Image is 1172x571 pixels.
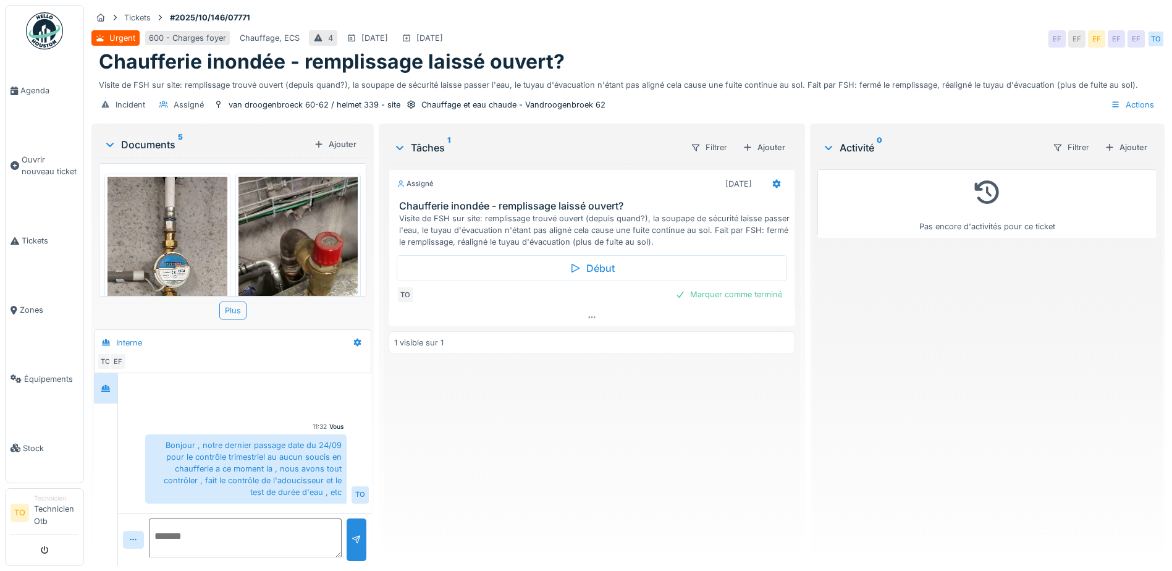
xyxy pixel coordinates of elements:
a: Stock [6,413,83,483]
div: van droogenbroeck 60-62 / helmet 339 - site [229,99,400,111]
div: Filtrer [1047,138,1095,156]
div: EF [1048,30,1066,48]
div: EF [109,353,127,370]
h1: Chaufferie inondée - remplissage laissé ouvert? [99,50,565,74]
sup: 0 [877,140,882,155]
a: Zones [6,276,83,345]
sup: 5 [178,137,183,152]
div: 600 - Charges foyer [149,32,226,44]
div: Assigné [174,99,204,111]
div: Début [397,255,787,281]
div: TO [1147,30,1165,48]
img: hr2z0a1srdsa441pij16954wgaej [108,177,227,390]
li: Technicien Otb [34,494,78,532]
div: EF [1068,30,1086,48]
a: Équipements [6,344,83,413]
div: Tâches [394,140,680,155]
a: Tickets [6,206,83,276]
div: Interne [116,337,142,349]
div: Urgent [109,32,135,44]
div: TO [97,353,114,370]
span: Équipements [24,373,78,385]
div: TO [352,486,369,504]
div: EF [1108,30,1125,48]
div: [DATE] [416,32,443,44]
div: Chauffage, ECS [240,32,300,44]
span: Tickets [22,235,78,247]
div: Plus [219,302,247,319]
img: x6wi0rwrei6pedp7zd381oro5ab8 [238,177,358,390]
div: 11:32 [313,422,327,431]
div: Chauffage et eau chaude - Vandroogenbroek 62 [421,99,605,111]
span: Agenda [20,85,78,96]
sup: 1 [447,140,450,155]
div: Pas encore d'activités pour ce ticket [825,175,1149,232]
div: 4 [328,32,333,44]
strong: #2025/10/146/07771 [165,12,255,23]
div: Documents [104,137,309,152]
div: Ajouter [309,136,361,153]
div: EF [1128,30,1145,48]
div: Technicien [34,494,78,503]
h3: Chaufferie inondée - remplissage laissé ouvert? [399,200,790,212]
div: Marquer comme terminé [670,286,787,303]
div: Filtrer [685,138,733,156]
div: 1 visible sur 1 [394,337,444,349]
span: Stock [23,442,78,454]
a: Agenda [6,56,83,125]
div: Vous [329,422,344,431]
div: [DATE] [361,32,388,44]
div: TO [397,286,414,303]
div: Ajouter [1100,139,1152,156]
div: Visite de FSH sur site: remplissage trouvé ouvert (depuis quand?), la soupape de sécurité laisse ... [99,74,1157,91]
span: Zones [20,304,78,316]
div: Incident [116,99,145,111]
div: Visite de FSH sur site: remplissage trouvé ouvert (depuis quand?), la soupape de sécurité laisse ... [399,213,790,248]
span: Ouvrir nouveau ticket [22,154,78,177]
div: Assigné [397,179,434,189]
div: Ajouter [738,139,790,156]
div: [DATE] [725,178,752,190]
div: Tickets [124,12,151,23]
li: TO [11,504,29,522]
div: Actions [1105,96,1160,114]
div: EF [1088,30,1105,48]
div: Bonjour , notre dernier passage date du 24/09 pour le contrôle trimestriel au aucun soucis en cha... [145,434,347,504]
a: TO TechnicienTechnicien Otb [11,494,78,535]
div: Activité [822,140,1042,155]
img: Badge_color-CXgf-gQk.svg [26,12,63,49]
a: Ouvrir nouveau ticket [6,125,83,206]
